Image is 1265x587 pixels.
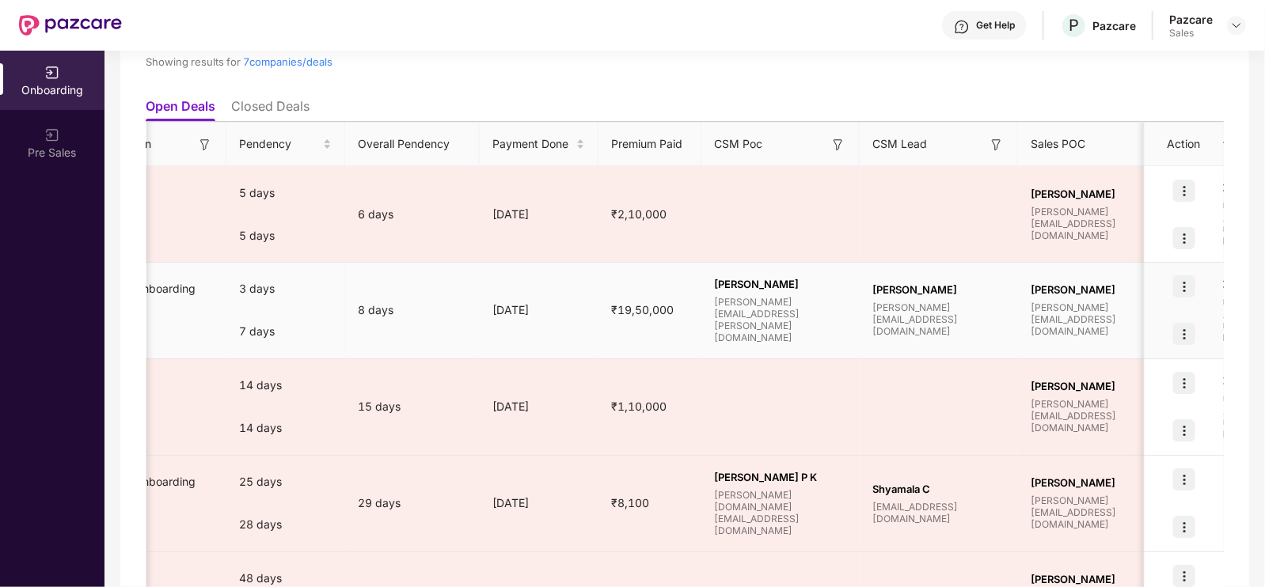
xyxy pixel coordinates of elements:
[1031,476,1164,489] span: [PERSON_NAME]
[243,55,332,68] span: 7 companies/deals
[226,460,345,503] div: 25 days
[954,19,970,35] img: svg+xml;base64,PHN2ZyBpZD0iSGVscC0zMngzMiIgeG1sbnM9Imh0dHA6Ly93d3cudzMub3JnLzIwMDAvc3ZnIiB3aWR0aD...
[1031,398,1164,434] span: [PERSON_NAME][EMAIL_ADDRESS][DOMAIN_NAME]
[598,207,679,221] span: ₹2,10,000
[480,206,598,223] div: [DATE]
[598,303,686,316] span: ₹19,50,000
[226,267,345,310] div: 3 days
[146,98,215,121] li: Open Deals
[1031,283,1164,296] span: [PERSON_NAME]
[1031,494,1164,530] span: [PERSON_NAME][EMAIL_ADDRESS][DOMAIN_NAME]
[830,137,846,153] img: svg+xml;base64,PHN2ZyB3aWR0aD0iMTYiIGhlaWdodD0iMTYiIHZpZXdCb3g9IjAgMCAxNiAxNiIgZmlsbD0ibm9uZSIgeG...
[1031,380,1164,392] span: [PERSON_NAME]
[1169,27,1213,40] div: Sales
[345,301,480,319] div: 8 days
[226,172,345,214] div: 5 days
[1173,227,1195,249] img: icon
[226,123,345,166] th: Pendency
[1031,206,1164,241] span: [PERSON_NAME][EMAIL_ADDRESS][DOMAIN_NAME]
[1173,516,1195,538] img: icon
[345,206,480,223] div: 6 days
[345,494,480,512] div: 29 days
[872,283,1005,296] span: [PERSON_NAME]
[1173,275,1195,297] img: icon
[1173,372,1195,394] img: icon
[239,135,320,153] span: Pendency
[1069,16,1079,35] span: P
[226,364,345,407] div: 14 days
[1169,12,1213,27] div: Pazcare
[1092,18,1136,33] div: Pazcare
[714,278,847,290] span: [PERSON_NAME]
[1173,468,1195,490] img: icon
[197,137,213,153] img: svg+xml;base64,PHN2ZyB3aWR0aD0iMTYiIGhlaWdodD0iMTYiIHZpZXdCb3g9IjAgMCAxNiAxNiIgZmlsbD0ibm9uZSIgeG...
[1173,323,1195,345] img: icon
[480,494,598,512] div: [DATE]
[714,489,847,536] span: [PERSON_NAME][DOMAIN_NAME][EMAIL_ADDRESS][DOMAIN_NAME]
[1173,419,1195,441] img: icon
[480,301,598,319] div: [DATE]
[714,135,762,153] span: CSM Poc
[989,137,1005,153] img: svg+xml;base64,PHN2ZyB3aWR0aD0iMTYiIGhlaWdodD0iMTYiIHZpZXdCb3g9IjAgMCAxNiAxNiIgZmlsbD0ibm9uZSIgeG...
[1145,123,1224,166] th: Action
[44,127,60,143] img: svg+xml;base64,PHN2ZyB3aWR0aD0iMjAiIGhlaWdodD0iMjAiIHZpZXdCb3g9IjAgMCAyMCAyMCIgZmlsbD0ibm9uZSIgeG...
[598,496,662,509] span: ₹8,100
[872,135,927,153] span: CSM Lead
[345,123,480,166] th: Overall Pendency
[1173,565,1195,587] img: icon
[226,407,345,449] div: 14 days
[598,400,679,413] span: ₹1,10,000
[976,19,1015,32] div: Get Help
[1031,135,1085,153] span: Sales POC
[226,310,345,353] div: 7 days
[598,123,701,166] th: Premium Paid
[480,123,598,166] th: Payment Done
[872,501,1005,525] span: [EMAIL_ADDRESS][DOMAIN_NAME]
[872,301,1005,337] span: [PERSON_NAME][EMAIL_ADDRESS][DOMAIN_NAME]
[146,55,898,68] div: Showing results for
[231,98,310,121] li: Closed Deals
[1031,187,1164,200] span: [PERSON_NAME]
[1031,573,1164,585] span: [PERSON_NAME]
[1173,180,1195,202] img: icon
[226,214,345,257] div: 5 days
[872,483,1005,495] span: Shyamala C
[1230,19,1243,32] img: svg+xml;base64,PHN2ZyBpZD0iRHJvcGRvd24tMzJ4MzIiIHhtbG5zPSJodHRwOi8vd3d3LnczLm9yZy8yMDAwL3N2ZyIgd2...
[44,65,60,81] img: svg+xml;base64,PHN2ZyB3aWR0aD0iMjAiIGhlaWdodD0iMjAiIHZpZXdCb3g9IjAgMCAyMCAyMCIgZmlsbD0ibm9uZSIgeG...
[714,471,847,483] span: [PERSON_NAME] P K
[714,296,847,343] span: [PERSON_NAME][EMAIL_ADDRESS][PERSON_NAME][DOMAIN_NAME]
[480,398,598,415] div: [DATE]
[345,398,480,415] div: 15 days
[226,503,345,546] div: 28 days
[492,135,573,153] span: Payment Done
[19,15,122,36] img: New Pazcare Logo
[1031,301,1164,337] span: [PERSON_NAME][EMAIL_ADDRESS][DOMAIN_NAME]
